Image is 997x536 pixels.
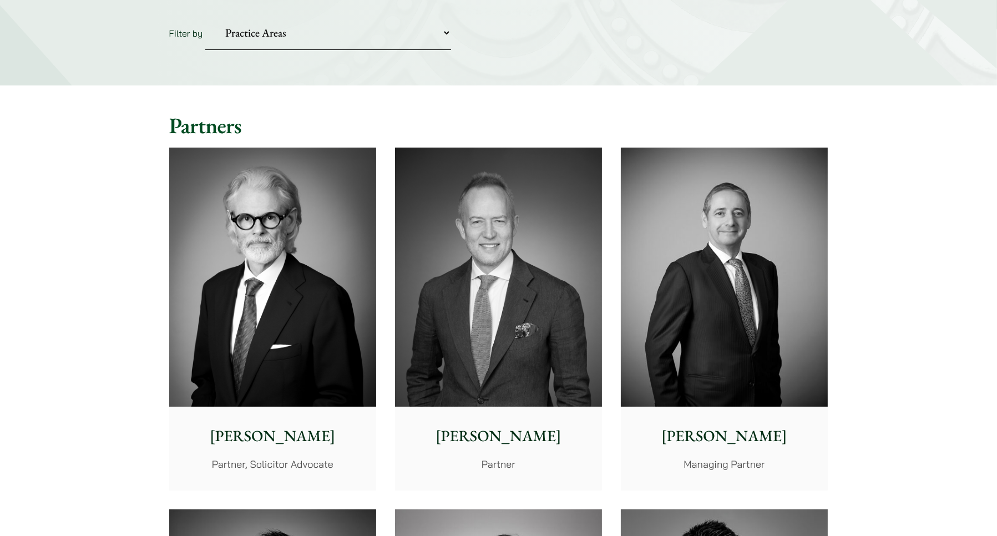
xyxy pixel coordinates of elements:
[169,28,203,39] label: Filter by
[630,457,819,472] p: Managing Partner
[178,457,367,472] p: Partner, Solicitor Advocate
[630,424,819,448] p: [PERSON_NAME]
[395,148,602,491] a: [PERSON_NAME] Partner
[169,148,376,491] a: [PERSON_NAME] Partner, Solicitor Advocate
[169,112,828,139] h2: Partners
[404,457,593,472] p: Partner
[404,424,593,448] p: [PERSON_NAME]
[621,148,828,491] a: [PERSON_NAME] Managing Partner
[178,424,367,448] p: [PERSON_NAME]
